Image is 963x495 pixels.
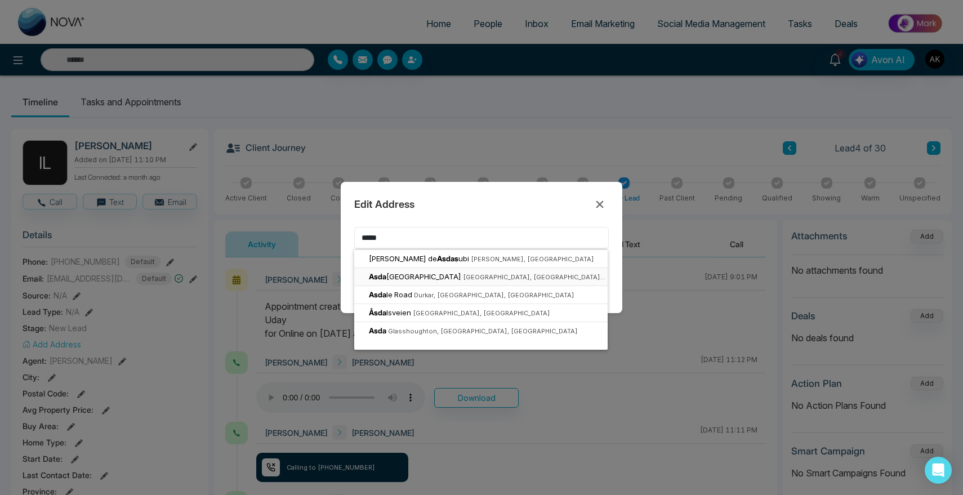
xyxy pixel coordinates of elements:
[369,290,414,299] span: le Road
[369,290,386,299] span: Asda
[463,273,671,281] span: [GEOGRAPHIC_DATA], [GEOGRAPHIC_DATA], [GEOGRAPHIC_DATA]
[369,326,386,335] span: Asda
[437,254,458,263] span: Asdas
[369,272,463,281] span: [GEOGRAPHIC_DATA]
[388,327,578,335] span: Glasshoughton, [GEOGRAPHIC_DATA], [GEOGRAPHIC_DATA]
[925,457,952,484] div: Open Intercom Messenger
[413,309,550,317] span: [GEOGRAPHIC_DATA], [GEOGRAPHIC_DATA]
[471,255,594,263] span: [PERSON_NAME], [GEOGRAPHIC_DATA]
[369,254,471,263] span: [PERSON_NAME] de ubi
[414,291,574,299] span: Durkar, [GEOGRAPHIC_DATA], [GEOGRAPHIC_DATA]
[369,308,386,317] span: Åsda
[369,272,386,281] span: Asda
[369,308,413,317] span: lsveien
